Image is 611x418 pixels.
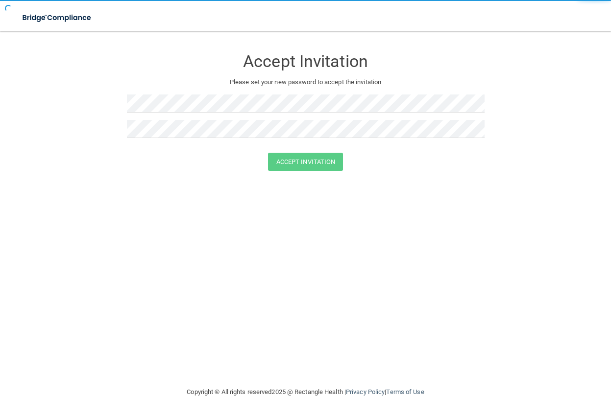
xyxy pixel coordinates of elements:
[268,153,343,171] button: Accept Invitation
[134,76,477,88] p: Please set your new password to accept the invitation
[386,388,424,395] a: Terms of Use
[346,388,385,395] a: Privacy Policy
[127,376,485,408] div: Copyright © All rights reserved 2025 @ Rectangle Health | |
[15,8,100,28] img: bridge_compliance_login_screen.278c3ca4.svg
[127,52,485,70] h3: Accept Invitation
